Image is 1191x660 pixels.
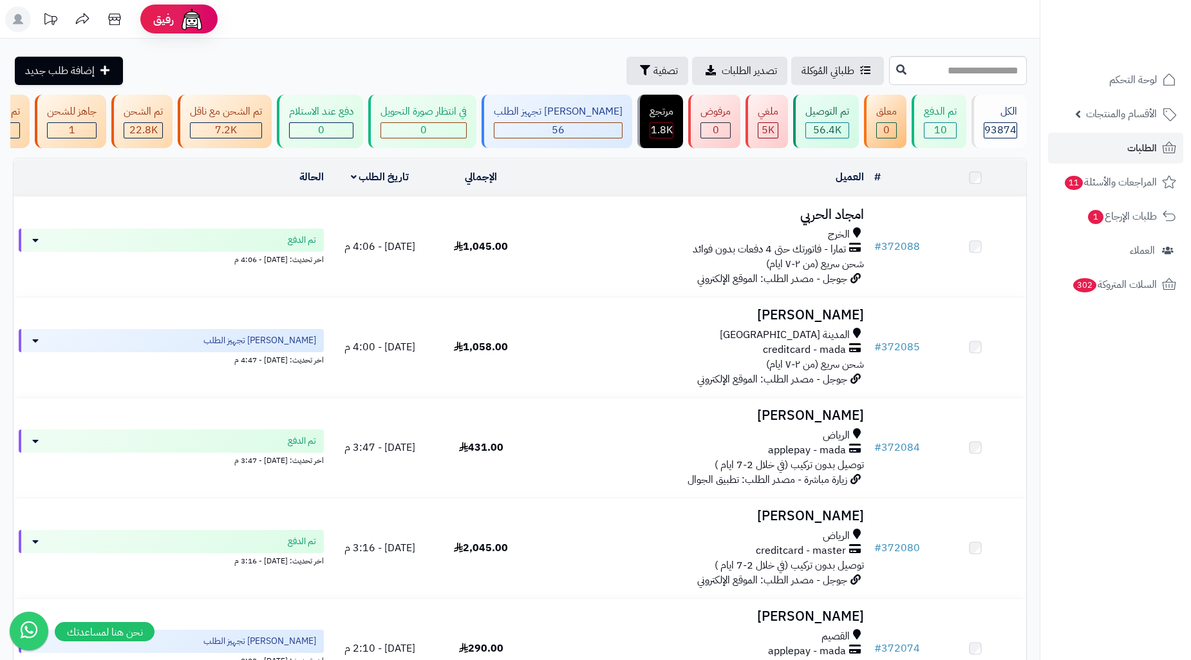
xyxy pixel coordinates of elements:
[874,440,920,455] a: #372084
[109,95,175,148] a: تم الشحن 22.8K
[806,123,849,138] div: 56407
[756,543,846,558] span: creditcard - master
[299,169,324,185] a: الحالة
[344,239,415,254] span: [DATE] - 4:06 م
[1073,278,1096,292] span: 302
[288,435,316,448] span: تم الدفع
[768,443,846,458] span: applepay - mada
[479,95,635,148] a: [PERSON_NAME] تجهيز الطلب 56
[688,472,847,487] span: زيارة مباشرة - مصدر الطلب: تطبيق الجوال
[766,256,864,272] span: شحن سريع (من ٢-٧ ايام)
[1088,210,1103,224] span: 1
[459,440,503,455] span: 431.00
[697,372,847,387] span: جوجل - مصدر الطلب: الموقع الإلكتروني
[454,339,508,355] span: 1,058.00
[1065,176,1083,190] span: 11
[537,509,864,523] h3: [PERSON_NAME]
[697,572,847,588] span: جوجل - مصدر الطلب: الموقع الإلكتروني
[1127,139,1157,157] span: الطلبات
[129,122,158,138] span: 22.8K
[344,641,415,656] span: [DATE] - 2:10 م
[537,308,864,323] h3: [PERSON_NAME]
[190,104,262,119] div: تم الشحن مع ناقل
[715,457,864,473] span: توصيل بدون تركيب (في خلال 2-7 ايام )
[874,239,920,254] a: #372088
[1048,269,1183,300] a: السلات المتروكة302
[381,123,466,138] div: 0
[203,635,316,648] span: [PERSON_NAME] تجهيز الطلب
[344,540,415,556] span: [DATE] - 3:16 م
[1048,235,1183,266] a: العملاء
[1048,133,1183,164] a: الطلبات
[722,63,777,79] span: تصدير الطلبات
[874,641,881,656] span: #
[626,57,688,85] button: تصفية
[653,63,678,79] span: تصفية
[874,440,881,455] span: #
[877,123,896,138] div: 0
[874,339,881,355] span: #
[32,95,109,148] a: جاهز للشحن 1
[494,123,622,138] div: 56
[552,122,565,138] span: 56
[805,104,849,119] div: تم التوصيل
[969,95,1029,148] a: الكل93874
[874,339,920,355] a: #372085
[1086,105,1157,123] span: الأقسام والمنتجات
[465,169,497,185] a: الإجمالي
[48,123,96,138] div: 1
[191,123,261,138] div: 7223
[215,122,237,138] span: 7.2K
[823,428,850,443] span: الرياض
[69,122,75,138] span: 1
[874,641,920,656] a: #372074
[874,169,881,185] a: #
[861,95,909,148] a: معلق 0
[701,123,730,138] div: 0
[650,104,673,119] div: مرتجع
[692,57,787,85] a: تصدير الطلبات
[380,104,467,119] div: في انتظار صورة التحويل
[366,95,479,148] a: في انتظار صورة التحويل 0
[693,242,846,257] span: تمارا - فاتورتك حتى 4 دفعات بدون فوائد
[19,252,324,265] div: اخر تحديث: [DATE] - 4:06 م
[454,239,508,254] span: 1,045.00
[715,558,864,573] span: توصيل بدون تركيب (في خلال 2-7 ايام )
[874,239,881,254] span: #
[288,234,316,247] span: تم الدفع
[454,540,508,556] span: 2,045.00
[697,271,847,287] span: جوجل - مصدر الطلب: الموقع الإلكتروني
[758,104,778,119] div: ملغي
[537,207,864,222] h3: امجاد الحربي
[883,122,890,138] span: 0
[686,95,743,148] a: مرفوض 0
[802,63,854,79] span: طلباتي المُوكلة
[153,12,174,27] span: رفيق
[1072,276,1157,294] span: السلات المتروكة
[344,339,415,355] span: [DATE] - 4:00 م
[650,123,673,138] div: 1799
[763,343,846,357] span: creditcard - mada
[924,104,957,119] div: تم الدفع
[828,227,850,242] span: الخرج
[909,95,969,148] a: تم الدفع 10
[713,122,719,138] span: 0
[984,122,1017,138] span: 93874
[494,104,623,119] div: [PERSON_NAME] تجهيز الطلب
[836,169,864,185] a: العميل
[720,328,850,343] span: المدينة [GEOGRAPHIC_DATA]
[537,609,864,624] h3: [PERSON_NAME]
[351,169,409,185] a: تاريخ الطلب
[15,57,123,85] a: إضافة طلب جديد
[318,122,324,138] span: 0
[791,57,884,85] a: طلباتي المُوكلة
[19,553,324,567] div: اخر تحديث: [DATE] - 3:16 م
[924,123,956,138] div: 10
[1048,201,1183,232] a: طلبات الإرجاع1
[124,123,162,138] div: 22773
[124,104,163,119] div: تم الشحن
[821,629,850,644] span: القصيم
[934,122,947,138] span: 10
[874,540,881,556] span: #
[700,104,731,119] div: مرفوض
